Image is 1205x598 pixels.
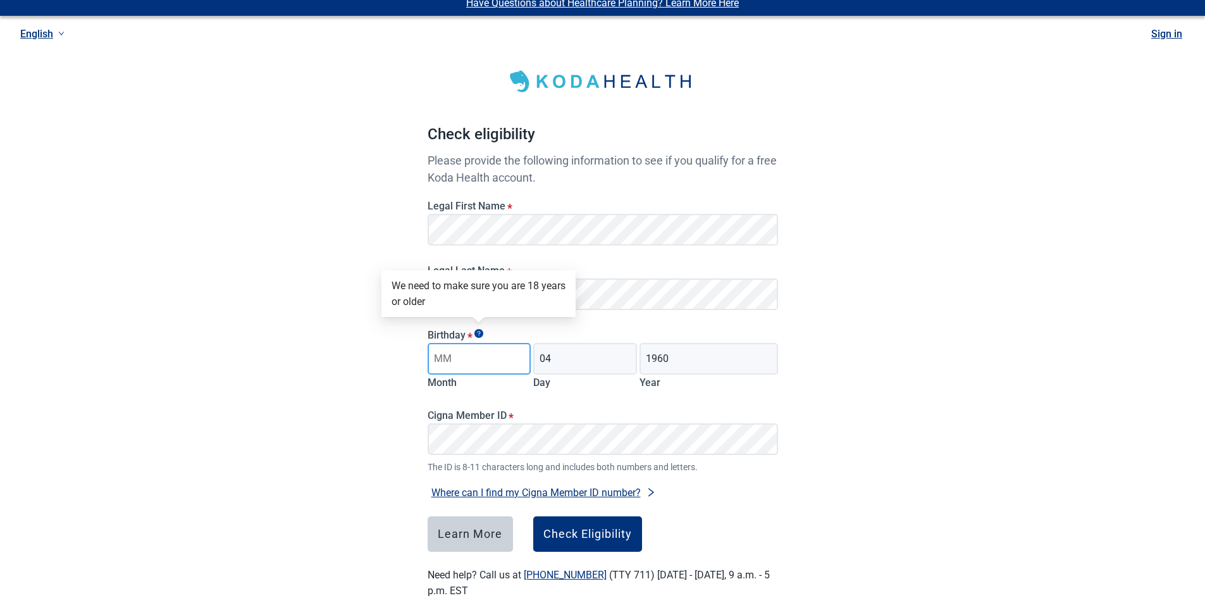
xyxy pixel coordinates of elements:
label: Year [640,377,660,389]
label: Legal Last Name [428,265,778,277]
label: Need help? Call us at (TTY 711) [DATE] - [DATE], 9 a.m. - 5 p.m. EST [428,569,770,597]
p: Please provide the following information to see if you qualify for a free Koda Health account. [428,152,778,186]
a: [PHONE_NUMBER] [524,569,607,581]
input: Birth day [533,343,637,375]
button: Where can I find my Cigna Member ID number? [428,484,660,501]
div: Check Eligibility [543,528,632,540]
label: Day [533,377,550,389]
span: Show tooltip [474,329,483,338]
button: Check Eligibility [533,516,642,552]
label: Month [428,377,457,389]
a: Current language: English [15,23,70,44]
label: Cigna Member ID [428,409,778,421]
span: The ID is 8-11 characters long and includes both numbers and letters. [428,460,778,474]
label: Legal First Name [428,200,778,212]
a: Sign in [1151,28,1182,40]
h1: Check eligibility [428,123,778,152]
span: right [646,487,656,497]
input: Birth year [640,343,777,375]
input: Birth month [428,343,531,375]
div: We need to make sure you are 18 years or older [392,278,565,309]
img: Koda Health [502,66,704,97]
span: down [58,30,65,37]
legend: Birthday [428,329,778,341]
button: Learn More [428,516,513,552]
div: Learn More [438,528,502,540]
